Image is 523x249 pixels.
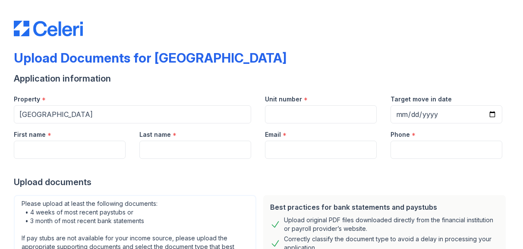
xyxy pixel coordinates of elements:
label: Last name [139,130,171,139]
label: Phone [391,130,410,139]
div: Best practices for bank statements and paystubs [270,202,499,212]
img: CE_Logo_Blue-a8612792a0a2168367f1c8372b55b34899dd931a85d93a1a3d3e32e68fde9ad4.png [14,21,83,36]
label: First name [14,130,46,139]
div: Application information [14,72,509,85]
div: Upload documents [14,176,509,188]
label: Email [265,130,281,139]
div: Upload original PDF files downloaded directly from the financial institution or payroll provider’... [284,216,499,233]
label: Property [14,95,40,104]
div: Upload Documents for [GEOGRAPHIC_DATA] [14,50,287,66]
label: Unit number [265,95,302,104]
label: Target move in date [391,95,452,104]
